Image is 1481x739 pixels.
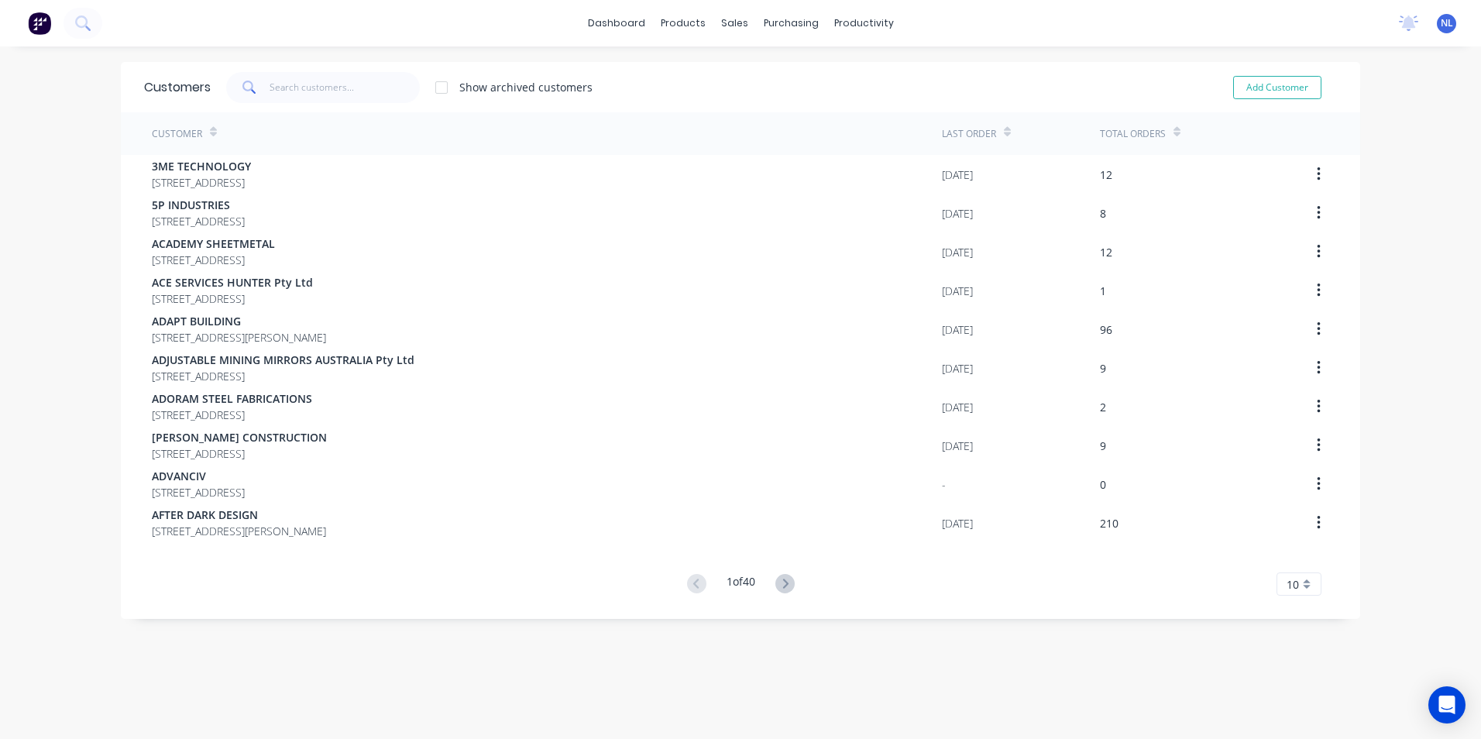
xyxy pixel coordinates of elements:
span: [STREET_ADDRESS] [152,252,275,268]
span: ACADEMY SHEETMETAL [152,235,275,252]
div: [DATE] [942,515,973,531]
div: 12 [1100,244,1112,260]
div: productivity [826,12,902,35]
div: [DATE] [942,205,973,222]
div: [DATE] [942,283,973,299]
div: [DATE] [942,399,973,415]
div: 1 [1100,283,1106,299]
span: [STREET_ADDRESS] [152,213,245,229]
div: purchasing [756,12,826,35]
span: [STREET_ADDRESS] [152,484,245,500]
span: ADAPT BUILDING [152,313,326,329]
input: Search customers... [270,72,421,103]
div: - [942,476,946,493]
div: 2 [1100,399,1106,415]
span: 3ME TECHNOLOGY [152,158,251,174]
div: 210 [1100,515,1118,531]
div: 96 [1100,321,1112,338]
div: Total Orders [1100,127,1166,141]
div: 9 [1100,360,1106,376]
div: 8 [1100,205,1106,222]
div: Show archived customers [459,79,593,95]
span: [STREET_ADDRESS] [152,407,312,423]
div: products [653,12,713,35]
span: ACE SERVICES HUNTER Pty Ltd [152,274,313,290]
span: 5P INDUSTRIES [152,197,245,213]
span: [STREET_ADDRESS][PERSON_NAME] [152,329,326,345]
button: Add Customer [1233,76,1321,99]
span: 10 [1287,576,1299,593]
div: [DATE] [942,167,973,183]
span: [STREET_ADDRESS] [152,368,414,384]
span: [STREET_ADDRESS] [152,174,251,191]
span: ADJUSTABLE MINING MIRRORS AUSTRALIA Pty Ltd [152,352,414,368]
div: 9 [1100,438,1106,454]
span: ADORAM STEEL FABRICATIONS [152,390,312,407]
span: NL [1441,16,1453,30]
span: [STREET_ADDRESS] [152,445,327,462]
span: AFTER DARK DESIGN [152,507,326,523]
div: [DATE] [942,321,973,338]
div: Open Intercom Messenger [1428,686,1466,724]
span: ADVANCIV [152,468,245,484]
div: [DATE] [942,244,973,260]
span: [PERSON_NAME] CONSTRUCTION [152,429,327,445]
img: Factory [28,12,51,35]
span: [STREET_ADDRESS] [152,290,313,307]
div: [DATE] [942,438,973,454]
div: 1 of 40 [727,573,755,596]
div: 12 [1100,167,1112,183]
div: Last Order [942,127,996,141]
div: 0 [1100,476,1106,493]
div: Customers [144,78,211,97]
span: [STREET_ADDRESS][PERSON_NAME] [152,523,326,539]
div: sales [713,12,756,35]
div: Customer [152,127,202,141]
div: [DATE] [942,360,973,376]
a: dashboard [580,12,653,35]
